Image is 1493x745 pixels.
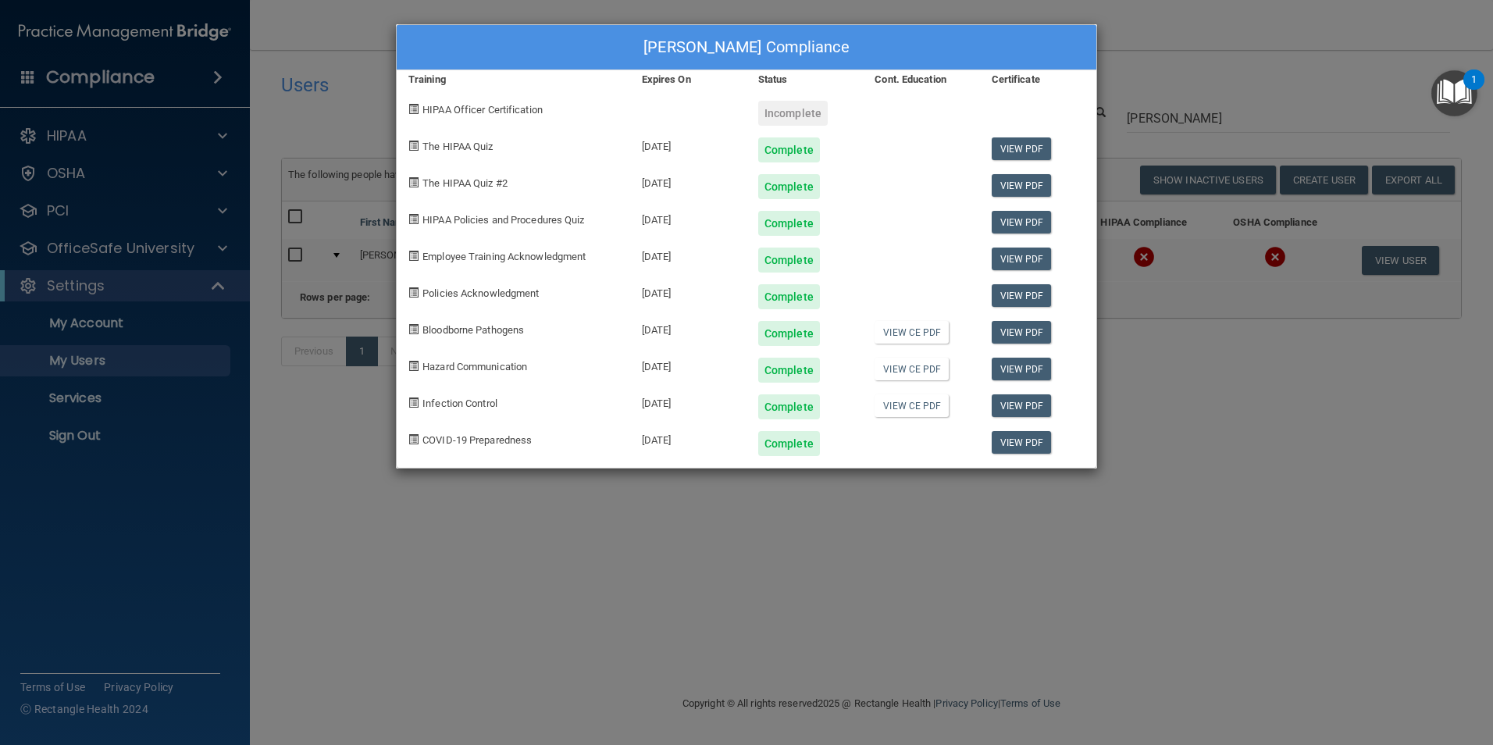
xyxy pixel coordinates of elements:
[758,431,820,456] div: Complete
[758,174,820,199] div: Complete
[1431,70,1477,116] button: Open Resource Center, 1 new notification
[630,162,746,199] div: [DATE]
[758,137,820,162] div: Complete
[863,70,979,89] div: Cont. Education
[992,394,1052,417] a: View PDF
[422,361,527,372] span: Hazard Communication
[875,358,949,380] a: View CE PDF
[746,70,863,89] div: Status
[422,397,497,409] span: Infection Control
[397,25,1096,70] div: [PERSON_NAME] Compliance
[630,126,746,162] div: [DATE]
[758,101,828,126] div: Incomplete
[758,248,820,273] div: Complete
[992,358,1052,380] a: View PDF
[422,287,539,299] span: Policies Acknowledgment
[992,321,1052,344] a: View PDF
[630,383,746,419] div: [DATE]
[422,214,584,226] span: HIPAA Policies and Procedures Quiz
[397,70,630,89] div: Training
[758,394,820,419] div: Complete
[875,394,949,417] a: View CE PDF
[992,174,1052,197] a: View PDF
[630,309,746,346] div: [DATE]
[758,211,820,236] div: Complete
[992,248,1052,270] a: View PDF
[630,346,746,383] div: [DATE]
[1223,634,1474,697] iframe: Drift Widget Chat Controller
[630,236,746,273] div: [DATE]
[630,419,746,456] div: [DATE]
[992,284,1052,307] a: View PDF
[630,273,746,309] div: [DATE]
[758,284,820,309] div: Complete
[422,251,586,262] span: Employee Training Acknowledgment
[980,70,1096,89] div: Certificate
[992,211,1052,233] a: View PDF
[1471,80,1477,100] div: 1
[422,141,493,152] span: The HIPAA Quiz
[422,177,508,189] span: The HIPAA Quiz #2
[992,137,1052,160] a: View PDF
[992,431,1052,454] a: View PDF
[630,199,746,236] div: [DATE]
[758,321,820,346] div: Complete
[422,104,543,116] span: HIPAA Officer Certification
[758,358,820,383] div: Complete
[875,321,949,344] a: View CE PDF
[422,324,524,336] span: Bloodborne Pathogens
[422,434,532,446] span: COVID-19 Preparedness
[630,70,746,89] div: Expires On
